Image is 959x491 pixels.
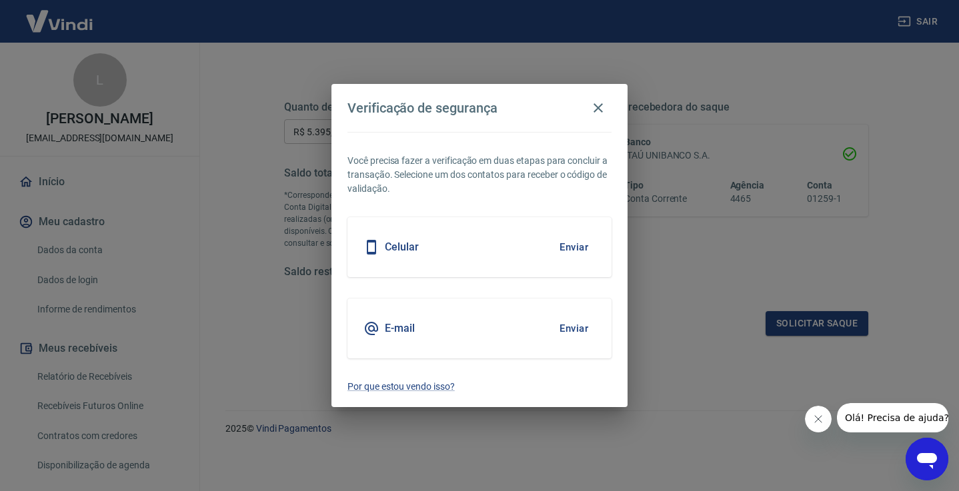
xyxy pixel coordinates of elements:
[347,100,498,116] h4: Verificação de segurança
[385,322,415,335] h5: E-mail
[552,314,596,342] button: Enviar
[805,406,832,432] iframe: Fechar mensagem
[8,9,112,20] span: Olá! Precisa de ajuda?
[837,403,948,432] iframe: Mensagem da empresa
[385,241,419,254] h5: Celular
[552,233,596,261] button: Enviar
[906,438,948,480] iframe: Botão para abrir a janela de mensagens
[347,380,612,394] a: Por que estou vendo isso?
[347,154,612,196] p: Você precisa fazer a verificação em duas etapas para concluir a transação. Selecione um dos conta...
